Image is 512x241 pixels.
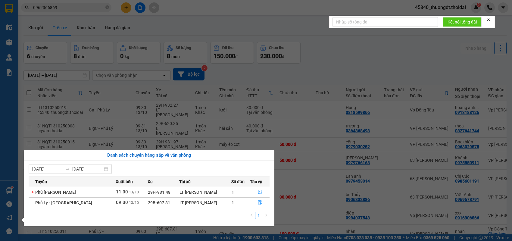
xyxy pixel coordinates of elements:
[332,17,438,27] input: Nhập số tổng đài
[486,17,491,21] span: close
[248,212,255,219] li: Previous Page
[180,199,231,206] div: LT [PERSON_NAME]
[148,190,170,195] span: 29H-931.48
[248,212,255,219] button: left
[180,189,231,196] div: LT [PERSON_NAME]
[72,166,103,172] input: Đến ngày
[35,178,47,185] span: Tuyến
[250,198,269,208] button: file-done
[35,190,76,195] span: Phủ [PERSON_NAME]
[255,212,262,219] a: 1
[232,190,234,195] span: 1
[116,200,128,205] span: 09:00
[35,200,92,205] span: Phủ Lý - [GEOGRAPHIC_DATA]
[65,167,70,171] span: swap-right
[65,167,70,171] span: to
[250,187,269,197] button: file-done
[148,200,170,205] span: 29B-607.81
[29,152,270,159] div: Danh sách chuyến hàng sắp về văn phòng
[148,178,153,185] span: Xe
[129,190,139,194] span: 13/10
[116,178,133,185] span: Xuất bến
[443,17,482,27] button: Kết nối tổng đài
[448,19,477,25] span: Kết nối tổng đài
[179,178,191,185] span: Tài xế
[258,190,262,195] span: file-done
[262,212,270,219] button: right
[262,212,270,219] li: Next Page
[232,200,234,205] span: 1
[250,178,262,185] span: Tác vụ
[264,213,268,217] span: right
[116,189,128,195] span: 11:00
[250,213,253,217] span: left
[129,201,139,205] span: 13/10
[32,166,63,172] input: Từ ngày
[231,178,245,185] span: Số đơn
[258,200,262,205] span: file-done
